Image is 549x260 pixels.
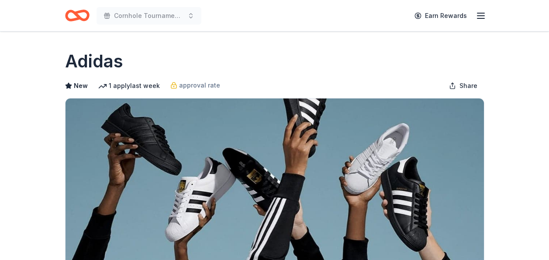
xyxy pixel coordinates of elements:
h1: Adidas [65,49,123,74]
span: approval rate [179,80,220,91]
a: Home [65,5,90,26]
a: approval rate [170,80,220,91]
a: Earn Rewards [409,8,472,24]
button: Share [442,77,484,95]
span: New [74,81,88,91]
span: Share [459,81,477,91]
button: Cornhole Tournament/Silent Auction [97,7,201,25]
div: 1 apply last week [98,81,160,91]
span: Cornhole Tournament/Silent Auction [114,11,184,21]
